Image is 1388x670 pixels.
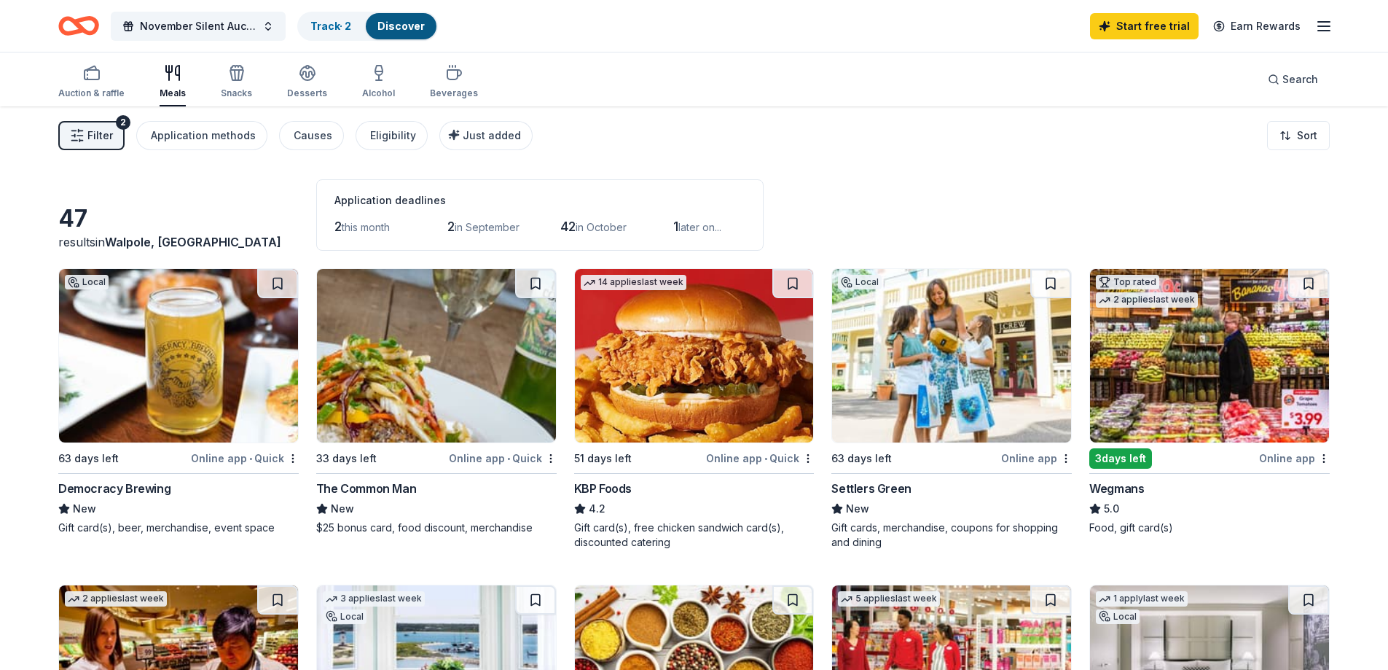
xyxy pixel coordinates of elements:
[449,449,557,467] div: Online app Quick
[221,87,252,99] div: Snacks
[136,121,267,150] button: Application methods
[574,450,632,467] div: 51 days left
[507,453,510,464] span: •
[297,12,438,41] button: Track· 2Discover
[831,521,1072,550] div: Gift cards, merchandise, coupons for shopping and dining
[362,58,395,106] button: Alcohol
[316,521,557,535] div: $25 bonus card, food discount, merchandise
[430,58,478,106] button: Beverages
[116,115,130,130] div: 2
[151,127,256,144] div: Application methods
[323,609,366,624] div: Local
[706,449,814,467] div: Online app Quick
[58,121,125,150] button: Filter2
[334,219,342,234] span: 2
[65,275,109,289] div: Local
[1259,449,1330,467] div: Online app
[221,58,252,106] button: Snacks
[58,268,299,535] a: Image for Democracy BrewingLocal63 days leftOnline app•QuickDemocracy BrewingNewGift card(s), bee...
[356,121,428,150] button: Eligibility
[249,453,252,464] span: •
[678,221,721,233] span: later on...
[334,192,745,209] div: Application deadlines
[575,269,814,443] img: Image for KBP Foods
[316,450,377,467] div: 33 days left
[589,500,605,518] span: 4.2
[846,500,869,518] span: New
[105,235,281,249] span: Walpole, [GEOGRAPHIC_DATA]
[1001,449,1072,467] div: Online app
[317,269,556,443] img: Image for The Common Man
[287,87,327,99] div: Desserts
[377,20,425,32] a: Discover
[323,591,425,607] div: 3 applies last week
[560,219,576,234] span: 42
[87,127,113,144] span: Filter
[294,127,332,144] div: Causes
[316,480,416,497] div: The Common Man
[58,87,125,99] div: Auction & raffle
[576,221,627,233] span: in October
[1104,500,1119,518] span: 5.0
[574,268,815,550] a: Image for KBP Foods14 applieslast week51 days leftOnline app•QuickKBP Foods4.2Gift card(s), free ...
[574,480,632,497] div: KBP Foods
[455,221,519,233] span: in September
[1204,13,1309,39] a: Earn Rewards
[831,268,1072,550] a: Image for Settlers GreenLocal63 days leftOnline appSettlers GreenNewGift cards, merchandise, coup...
[65,591,167,607] div: 2 applies last week
[111,12,286,41] button: November Silent Auction
[58,204,299,233] div: 47
[1089,480,1144,497] div: Wegmans
[160,58,186,106] button: Meals
[673,219,678,234] span: 1
[370,127,416,144] div: Eligibility
[160,87,186,99] div: Meals
[838,591,940,607] div: 5 applies last week
[463,129,521,141] span: Just added
[430,87,478,99] div: Beverages
[439,121,533,150] button: Just added
[574,521,815,550] div: Gift card(s), free chicken sandwich card(s), discounted catering
[447,219,455,234] span: 2
[831,480,911,497] div: Settlers Green
[832,269,1071,443] img: Image for Settlers Green
[287,58,327,106] button: Desserts
[58,521,299,535] div: Gift card(s), beer, merchandise, event space
[1267,121,1330,150] button: Sort
[73,500,96,518] span: New
[59,269,298,443] img: Image for Democracy Brewing
[58,450,119,467] div: 63 days left
[331,500,354,518] span: New
[362,87,395,99] div: Alcohol
[1256,65,1330,94] button: Search
[1096,292,1198,308] div: 2 applies last week
[838,275,882,289] div: Local
[1096,609,1140,624] div: Local
[1089,268,1330,535] a: Image for WegmansTop rated2 applieslast week3days leftOnline appWegmans5.0Food, gift card(s)
[1297,127,1317,144] span: Sort
[1089,521,1330,535] div: Food, gift card(s)
[764,453,767,464] span: •
[58,480,170,497] div: Democracy Brewing
[58,233,299,251] div: results
[58,58,125,106] button: Auction & raffle
[279,121,344,150] button: Causes
[191,449,299,467] div: Online app Quick
[1096,275,1159,289] div: Top rated
[1096,591,1188,607] div: 1 apply last week
[95,235,281,249] span: in
[342,221,390,233] span: this month
[1090,269,1329,443] img: Image for Wegmans
[831,450,892,467] div: 63 days left
[316,268,557,535] a: Image for The Common Man33 days leftOnline app•QuickThe Common ManNew$25 bonus card, food discoun...
[1090,13,1199,39] a: Start free trial
[310,20,351,32] a: Track· 2
[140,17,256,35] span: November Silent Auction
[58,9,99,43] a: Home
[1089,448,1152,469] div: 3 days left
[1282,71,1318,88] span: Search
[581,275,686,290] div: 14 applies last week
